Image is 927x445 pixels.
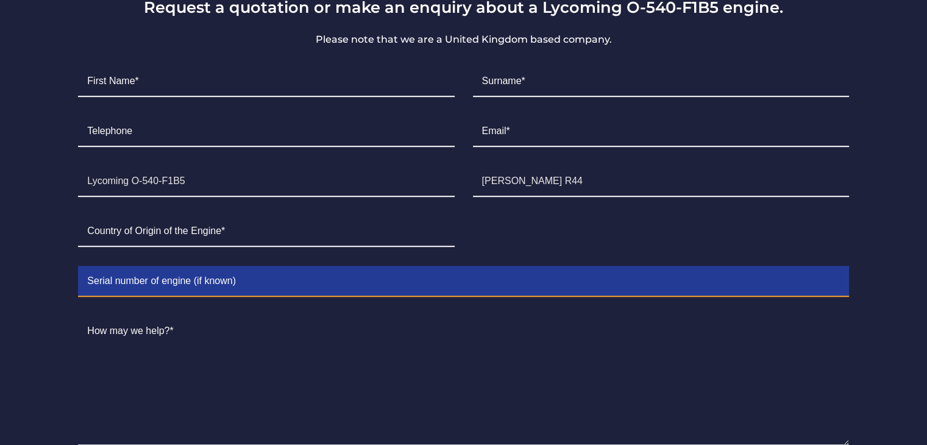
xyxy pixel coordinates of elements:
[473,66,849,97] input: Surname*
[78,116,454,147] input: Telephone
[473,116,849,147] input: Email*
[69,32,858,47] p: Please note that we are a United Kingdom based company.
[473,166,849,197] input: Aircraft
[78,216,454,247] input: Country of Origin of the Engine*
[78,66,454,97] input: First Name*
[78,266,848,297] input: Serial number of engine (if known)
